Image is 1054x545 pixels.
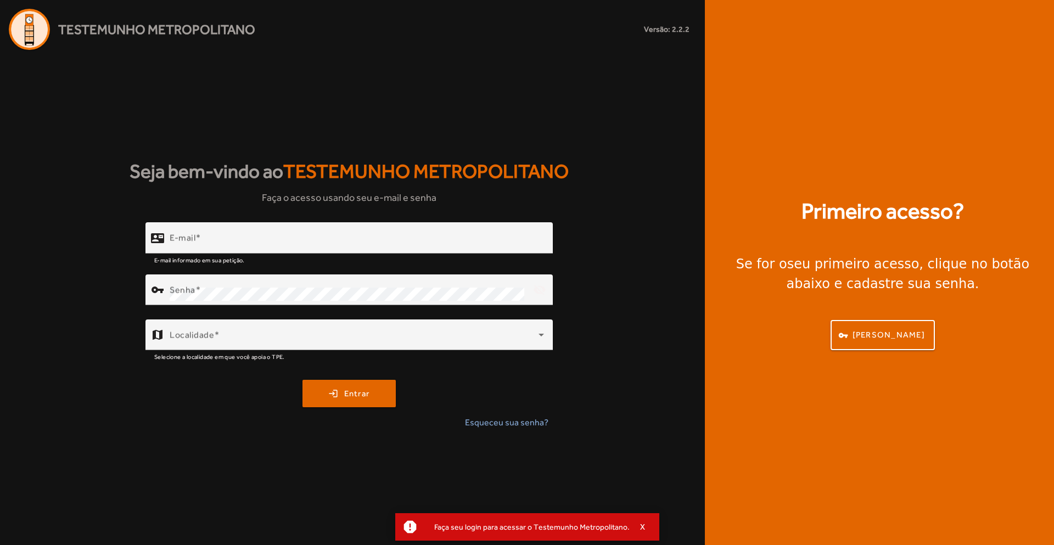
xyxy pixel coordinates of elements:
span: Faça o acesso usando seu e-mail e senha [262,190,436,205]
span: Testemunho Metropolitano [283,160,569,182]
mat-icon: vpn_key [151,283,164,296]
div: Faça seu login para acessar o Testemunho Metropolitano. [425,519,630,535]
mat-label: E-mail [170,233,195,243]
span: [PERSON_NAME] [853,329,925,341]
mat-icon: visibility_off [526,277,553,303]
strong: Seja bem-vindo ao [130,157,569,186]
button: Entrar [302,380,396,407]
mat-icon: contact_mail [151,232,164,245]
mat-label: Localidade [170,330,214,340]
mat-hint: Selecione a localidade em que você apoia o TPE. [154,350,285,362]
mat-hint: E-mail informado em sua petição. [154,254,245,266]
img: Logo Agenda [9,9,50,50]
button: [PERSON_NAME] [831,320,935,350]
strong: seu primeiro acesso [787,256,920,272]
span: Esqueceu sua senha? [465,416,548,429]
span: Entrar [344,387,370,400]
mat-icon: map [151,328,164,341]
button: X [630,522,657,532]
mat-label: Senha [170,285,195,295]
mat-icon: report [402,519,418,535]
small: Versão: 2.2.2 [644,24,689,35]
div: Se for o , clique no botão abaixo e cadastre sua senha. [718,254,1047,294]
span: X [640,522,646,532]
strong: Primeiro acesso? [801,195,964,228]
span: Testemunho Metropolitano [58,20,255,40]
